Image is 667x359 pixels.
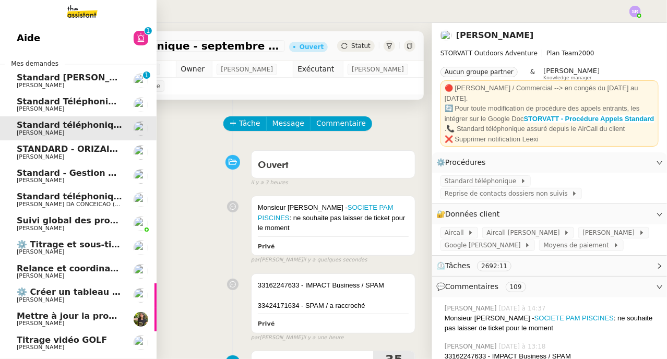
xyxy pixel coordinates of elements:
span: [PERSON_NAME] [17,177,64,184]
span: Reprise de contacts dossiers non suivis [445,188,571,199]
img: users%2FpftfpH3HWzRMeZpe6E7kXDgO5SJ3%2Favatar%2Fa3cc7090-f8ed-4df9-82e0-3c63ac65f9dd [134,264,148,279]
span: par [251,333,260,342]
img: users%2FrssbVgR8pSYriYNmUDKzQX9syo02%2Favatar%2Fb215b948-7ecd-4adc-935c-e0e4aeaee93e [134,98,148,112]
span: 💬 [436,282,530,291]
span: [PERSON_NAME] [352,64,404,75]
span: Standard téléphonique - septembre 2025 [17,120,211,130]
span: Tâches [445,261,470,270]
span: ⚙️ Titrage et sous-titrage multilingue des vidéos [17,240,246,249]
span: Données client [445,210,500,218]
span: Ouvert [258,161,289,170]
span: [DATE] à 14:37 [499,304,548,313]
img: users%2FfjlNmCTkLiVoA3HQjY3GA5JXGxb2%2Favatar%2Fstarofservice_97480retdsc0392.png [134,74,148,88]
span: STORVATT Outdoors Adventure [440,50,538,57]
div: Monsieur [PERSON_NAME] - : ne souhaite pas laisser de ticket pour le moment [258,202,409,233]
span: il y a quelques secondes [303,256,367,265]
img: users%2FhitvUqURzfdVsA8TDJwjiRfjLnH2%2Favatar%2Flogo-thermisure.png [134,193,148,207]
span: Aircall [PERSON_NAME] [486,228,564,238]
a: STORVATT - Procédure Appels Standard [524,115,654,123]
span: STANDARD - ORIZAIR - septembre 2025 [17,144,202,154]
span: [DATE] à 13:18 [499,342,548,351]
div: 🔐Données client [432,204,667,224]
td: Owner [176,61,212,78]
span: Titrage vidéo GOLF [17,335,107,345]
span: Google [PERSON_NAME] [445,240,525,250]
span: Statut [351,42,371,50]
b: Privé [258,320,275,327]
span: Standard Téléphonique - [PERSON_NAME]/Addingwell [17,97,268,106]
nz-tag: 2692:11 [477,261,511,271]
span: ⚙️ Créer un tableau de bord mensuel [17,287,191,297]
p: 1 [145,71,149,81]
div: 💬Commentaires 109 [432,277,667,297]
nz-tag: 109 [506,282,526,292]
span: Standard téléphonique [445,176,520,186]
span: Relance et coordination de rendez-vous [17,264,204,273]
span: ⚙️ [436,157,491,169]
span: [PERSON_NAME] [445,342,499,351]
button: Message [266,116,311,131]
span: Mes demandes [5,58,65,69]
span: 2000 [578,50,594,57]
span: & [530,67,535,80]
div: ❌ Supprimer notification Leexi [445,134,654,145]
span: ⏲️ [436,261,520,270]
img: users%2FRcIDm4Xn1TPHYwgLThSv8RQYtaM2%2Favatar%2F95761f7a-40c3-4bb5-878d-fe785e6f95b2 [134,121,148,136]
span: [PERSON_NAME] [17,82,64,89]
span: Standard - Gestion des appels entrants - septembre 2025 [17,168,288,178]
div: 🔄 Pour toute modification de procédure des appels entrants, les intégrer sur le Google Doc [445,103,654,124]
span: Standard téléphonique [17,192,125,201]
small: [PERSON_NAME] [251,256,367,265]
nz-badge-sup: 1 [143,71,150,79]
button: Tâche [223,116,267,131]
span: [PERSON_NAME] [17,344,64,351]
a: [PERSON_NAME] [456,30,534,40]
span: [PERSON_NAME] [17,153,64,160]
a: SOCIETE PAM PISCINES [258,204,394,222]
p: 1 [146,27,150,37]
span: Commentaire [316,117,366,129]
span: [PERSON_NAME] [17,272,64,279]
span: Procédures [445,158,486,166]
a: SOCIETE PAM PISCINES [534,314,614,322]
span: Suivi global des procédures - Gestion PM [17,216,210,225]
span: Plan Team [546,50,578,57]
span: Mettre à jour la procédure "Envoi - Prescriptions clients" [17,311,284,321]
span: [PERSON_NAME] [17,296,64,303]
nz-tag: Aucun groupe partner [440,67,518,77]
span: [PERSON_NAME] [17,225,64,232]
img: users%2FW4OQjB9BRtYK2an7yusO0WsYLsD3%2Favatar%2F28027066-518b-424c-8476-65f2e549ac29 [134,169,148,184]
span: 🔐 [436,208,504,220]
img: users%2FoFdbodQ3TgNoWt9kP3GXAs5oaCq1%2Favatar%2Fprofile-pic.png [134,217,148,231]
small: [PERSON_NAME] [251,333,344,342]
span: Moyens de paiement [543,240,613,250]
td: Exécutant [293,61,343,78]
span: il y a 3 heures [251,178,288,187]
span: Tâche [239,117,260,129]
nz-badge-sup: 1 [145,27,152,34]
span: Aircall [445,228,468,238]
img: users%2FRcIDm4Xn1TPHYwgLThSv8RQYtaM2%2Favatar%2F95761f7a-40c3-4bb5-878d-fe785e6f95b2 [440,30,452,41]
b: Privé [258,243,275,250]
img: users%2F6gb6idyi0tfvKNN6zQQM24j9Qto2%2Favatar%2F4d99454d-80b1-4afc-9875-96eb8ae1710f [134,288,148,303]
span: [PERSON_NAME] [445,304,499,313]
img: users%2FYQzvtHxFwHfgul3vMZmAPOQmiRm1%2Favatar%2Fbenjamin-delahaye_m.png [134,241,148,255]
span: [PERSON_NAME] [17,248,64,255]
app-user-label: Knowledge manager [543,67,600,80]
div: 33162247633 - IMPACT Business / SPAM [258,280,409,291]
span: Standard [PERSON_NAME] [17,73,140,82]
img: svg [629,6,641,17]
img: users%2FYQzvtHxFwHfgul3vMZmAPOQmiRm1%2Favatar%2Fbenjamin-delahaye_m.png [134,336,148,350]
span: [PERSON_NAME] [543,67,600,75]
span: [PERSON_NAME] DA CONCEICAO (thermisure) [17,201,148,208]
div: 33424171634 - SPAM / a raccroché [258,301,409,311]
span: [PERSON_NAME] [17,320,64,327]
span: [PERSON_NAME] [582,228,638,238]
div: Monsieur [PERSON_NAME] - : ne souhaite pas laisser de ticket pour le moment [445,313,659,333]
span: Message [272,117,304,129]
img: users%2FC9SBsJ0duuaSgpQFj5LgoEX8n0o2%2Favatar%2Fec9d51b8-9413-4189-adfb-7be4d8c96a3c [134,145,148,160]
span: Commentaires [445,282,498,291]
span: Knowledge manager [543,75,592,81]
div: Ouvert [300,44,324,50]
